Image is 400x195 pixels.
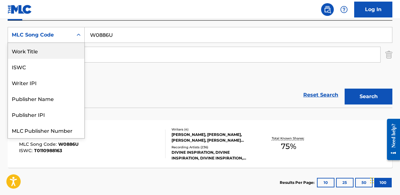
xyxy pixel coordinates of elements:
img: search [324,6,331,13]
span: MLC Song Code : [19,141,58,147]
div: [PERSON_NAME], [PERSON_NAME], [PERSON_NAME], [PERSON_NAME] [PERSON_NAME] [172,132,257,143]
div: Recording Artists ( 236 ) [172,145,257,150]
span: 75 % [281,141,296,152]
span: W0886U [58,141,79,147]
div: ISWC [8,59,84,75]
div: Writers ( 4 ) [172,127,257,132]
span: T0110988163 [34,148,62,153]
span: ISWC : [19,148,34,153]
form: Search Form [8,27,392,108]
button: Search [345,89,392,104]
img: help [340,6,348,13]
a: Log In [354,2,392,17]
a: Reset Search [300,88,341,102]
iframe: Chat Widget [368,165,400,195]
div: MLC Publisher Number [8,122,84,138]
div: Publisher Name [8,91,84,106]
div: Help [338,3,350,16]
img: Delete Criterion [385,47,392,63]
div: Drag [370,171,374,190]
div: Publisher IPI [8,106,84,122]
div: DIVINE INSPIRATION, DIVINE INSPIRATION, DIVINE INSPIRATION, DIVINE INSPIRATION, [PERSON_NAME],[PE... [172,150,257,161]
div: Work Title [8,43,84,59]
button: 10 [317,178,334,187]
div: Writer IPI [8,75,84,91]
button: 25 [336,178,354,187]
p: Results Per Page: [280,180,316,185]
button: 50 [355,178,373,187]
div: MLC Song Code [12,31,69,39]
a: THE WAYMLC Song Code:W0886UISWC:T0110988163Writers (4)[PERSON_NAME], [PERSON_NAME], [PERSON_NAME]... [8,120,392,168]
iframe: Resource Center [382,112,400,167]
a: Public Search [321,3,334,16]
img: MLC Logo [8,5,32,14]
p: Total Known Shares: [272,136,306,141]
